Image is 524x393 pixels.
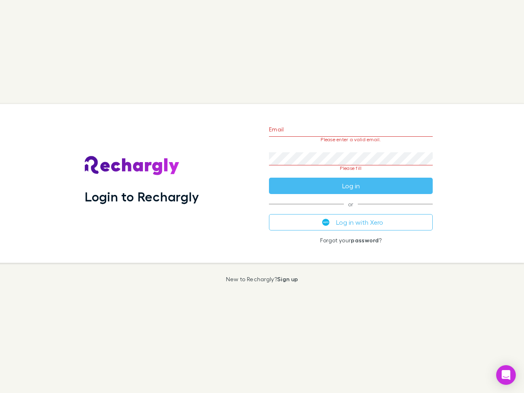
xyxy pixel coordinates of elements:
img: Rechargly's Logo [85,156,180,176]
button: Log in with Xero [269,214,433,230]
h1: Login to Rechargly [85,189,199,204]
a: Sign up [277,276,298,282]
p: Please fill [269,165,433,171]
button: Log in [269,178,433,194]
p: Forgot your ? [269,237,433,244]
div: Open Intercom Messenger [496,365,516,385]
img: Xero's logo [322,219,330,226]
p: New to Rechargly? [226,276,298,282]
a: password [351,237,379,244]
p: Please enter a valid email. [269,137,433,142]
